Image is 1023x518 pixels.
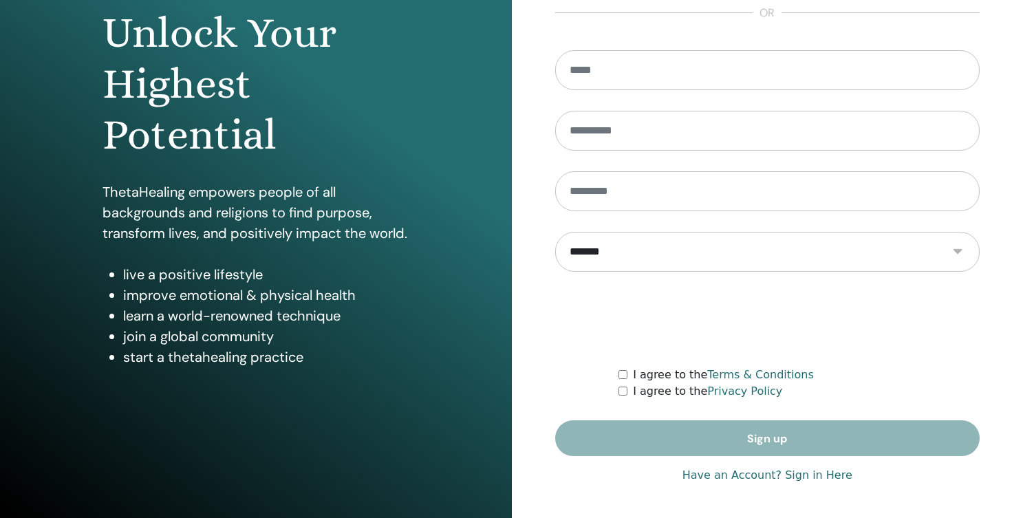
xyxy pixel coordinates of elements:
li: improve emotional & physical health [123,285,409,305]
a: Have an Account? Sign in Here [682,467,852,484]
a: Terms & Conditions [707,368,813,381]
li: learn a world-renowned technique [123,305,409,326]
a: Privacy Policy [707,385,782,398]
h1: Unlock Your Highest Potential [103,8,409,161]
label: I agree to the [633,383,782,400]
li: start a thetahealing practice [123,347,409,367]
label: I agree to the [633,367,814,383]
p: ThetaHealing empowers people of all backgrounds and religions to find purpose, transform lives, a... [103,182,409,244]
iframe: reCAPTCHA [663,292,872,346]
li: join a global community [123,326,409,347]
span: or [753,5,782,21]
li: live a positive lifestyle [123,264,409,285]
